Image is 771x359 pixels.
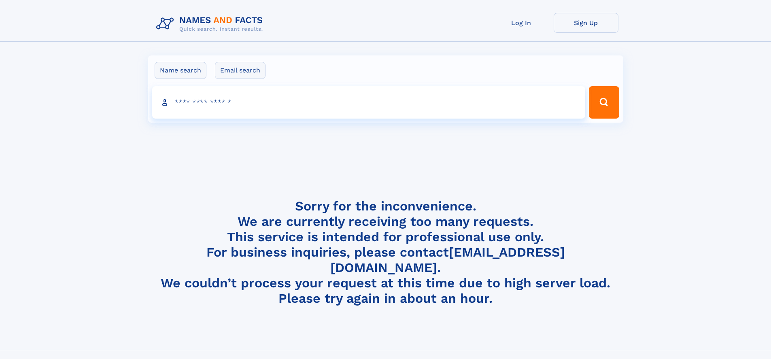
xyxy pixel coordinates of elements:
[330,244,565,275] a: [EMAIL_ADDRESS][DOMAIN_NAME]
[589,86,619,119] button: Search Button
[153,13,270,35] img: Logo Names and Facts
[554,13,618,33] a: Sign Up
[215,62,265,79] label: Email search
[152,86,586,119] input: search input
[489,13,554,33] a: Log In
[155,62,206,79] label: Name search
[153,198,618,306] h4: Sorry for the inconvenience. We are currently receiving too many requests. This service is intend...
